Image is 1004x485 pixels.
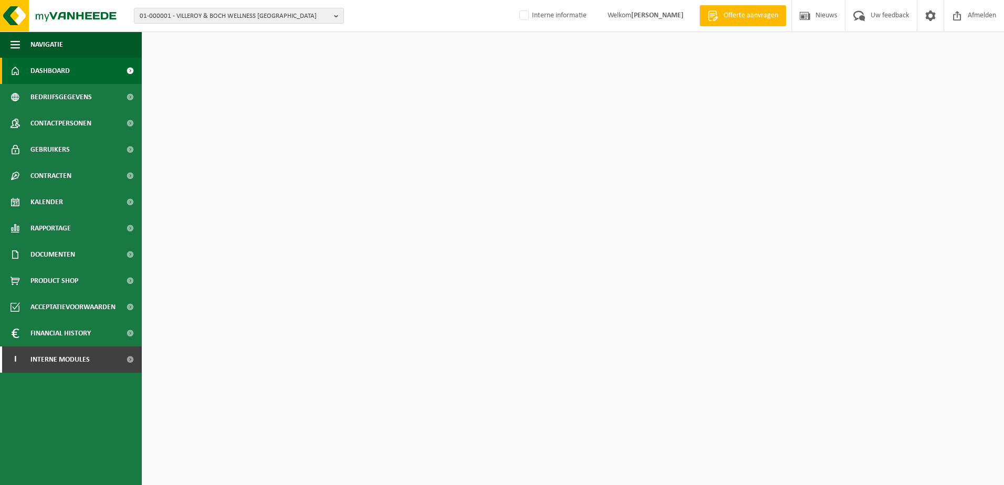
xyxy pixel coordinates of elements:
[517,8,587,24] label: Interne informatie
[30,110,91,136] span: Contactpersonen
[699,5,786,26] a: Offerte aanvragen
[30,241,75,268] span: Documenten
[30,84,92,110] span: Bedrijfsgegevens
[721,10,781,21] span: Offerte aanvragen
[30,163,71,189] span: Contracten
[30,189,63,215] span: Kalender
[134,8,344,24] button: 01-000001 - VILLEROY & BOCH WELLNESS [GEOGRAPHIC_DATA]
[30,31,63,58] span: Navigatie
[631,12,684,19] strong: [PERSON_NAME]
[30,268,78,294] span: Product Shop
[30,294,116,320] span: Acceptatievoorwaarden
[30,346,90,373] span: Interne modules
[30,215,71,241] span: Rapportage
[11,346,20,373] span: I
[30,320,91,346] span: Financial History
[30,58,70,84] span: Dashboard
[140,8,330,24] span: 01-000001 - VILLEROY & BOCH WELLNESS [GEOGRAPHIC_DATA]
[30,136,70,163] span: Gebruikers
